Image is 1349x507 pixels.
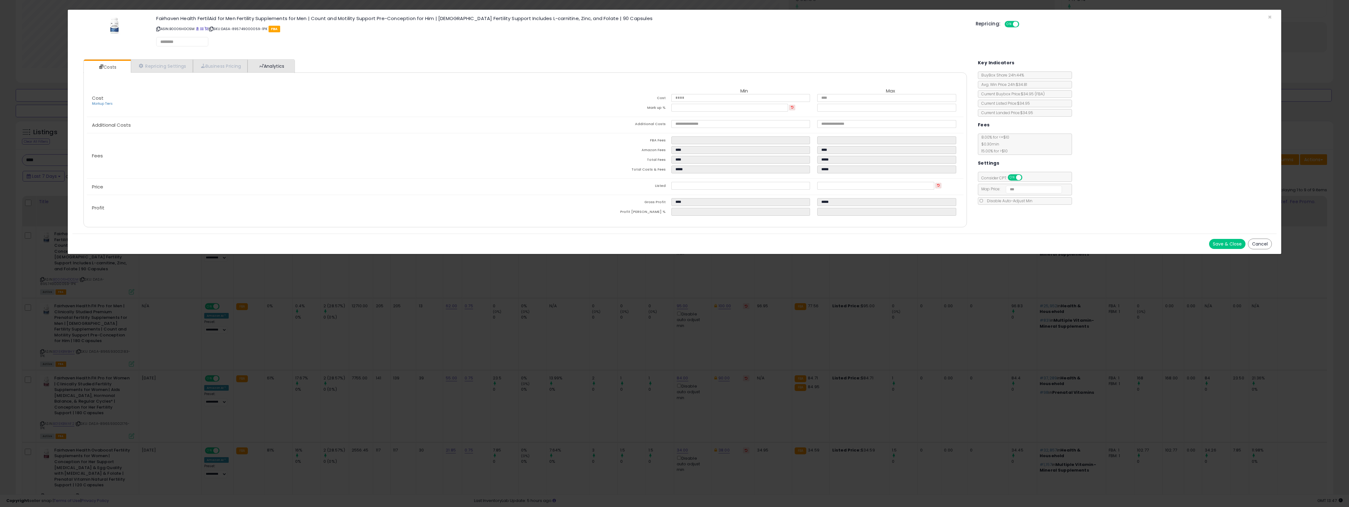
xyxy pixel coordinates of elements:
td: Additional Costs [525,120,671,130]
a: All offer listings [200,26,204,31]
p: Profit [87,205,525,210]
span: Current Buybox Price: [978,91,1045,97]
h5: Fees [978,121,990,129]
th: Max [817,88,963,94]
td: Mark up % [525,104,671,114]
img: 41SCWWEGsAL._SL60_.jpg [105,16,124,35]
button: Cancel [1248,239,1272,249]
span: Consider CPT: [978,175,1031,181]
a: Costs [84,61,130,73]
td: Gross Profit [525,198,671,208]
span: OFF [1021,175,1031,180]
p: Cost [87,96,525,106]
span: 15.00 % for > $10 [978,148,1008,154]
span: ON [1005,22,1013,27]
span: ( FBA ) [1035,91,1045,97]
td: Cost [525,94,671,104]
p: ASIN: B0006HDOSM | SKU: DASA-895749000059-1PK [156,24,966,34]
a: BuyBox page [196,26,199,31]
p: Additional Costs [87,123,525,128]
span: Avg. Win Price 24h: $34.81 [978,82,1027,87]
a: Business Pricing [193,60,248,72]
span: Current Listed Price: $34.95 [978,101,1030,106]
h3: Fairhaven Health FertilAid for Men Fertility Supplements for Men | Count and Motility Support Pre... [156,16,966,21]
h5: Repricing: [976,21,1001,26]
span: × [1268,13,1272,22]
a: Repricing Settings [131,60,193,72]
span: 8.00 % for <= $10 [978,135,1009,154]
td: FBA Fees [525,136,671,146]
h5: Key Indicators [978,59,1015,67]
button: Save & Close [1209,239,1245,249]
span: $0.30 min [978,141,999,147]
td: Total Fees [525,156,671,166]
a: Markup Tiers [92,101,113,106]
span: Current Landed Price: $34.95 [978,110,1033,115]
span: Disable Auto-Adjust Min [984,198,1032,203]
span: FBA [269,26,280,32]
a: Your listing only [205,26,208,31]
p: Fees [87,153,525,158]
td: Amazon Fees [525,146,671,156]
td: Listed [525,182,671,192]
span: OFF [1018,22,1028,27]
span: BuyBox Share 24h: 44% [978,72,1024,78]
p: Price [87,184,525,189]
span: Map Price: [978,186,1062,192]
h5: Settings [978,159,999,167]
td: Profit [PERSON_NAME] % [525,208,671,218]
th: Min [671,88,818,94]
td: Total Costs & Fees [525,166,671,175]
span: ON [1008,175,1016,180]
a: Analytics [248,60,294,72]
span: $34.95 [1021,91,1045,97]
